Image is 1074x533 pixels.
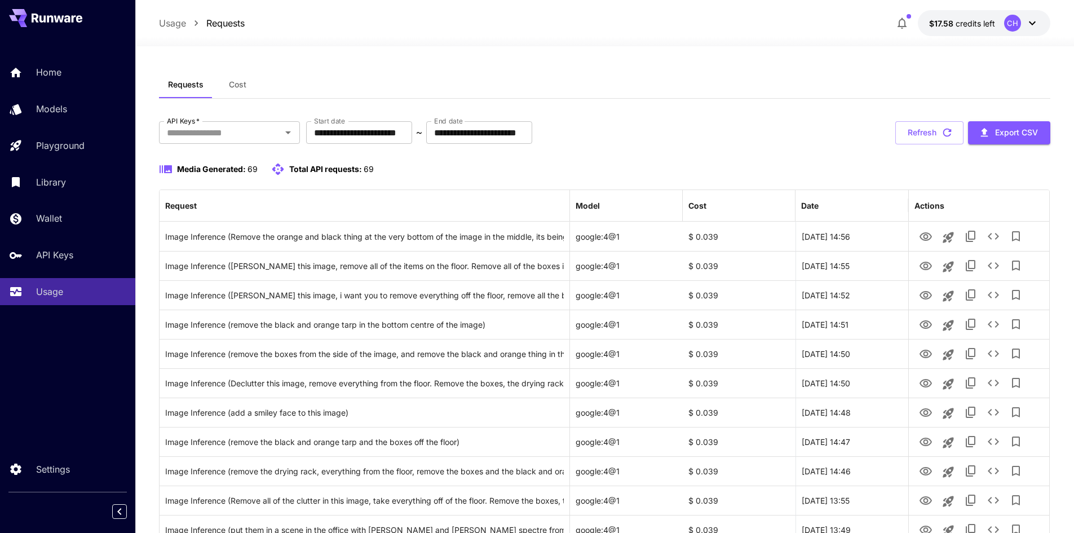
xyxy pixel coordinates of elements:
[36,139,85,152] p: Playground
[1004,15,1021,32] div: CH
[982,401,1005,424] button: See details
[960,372,982,394] button: Copy TaskUUID
[937,461,960,483] button: Launch in playground
[683,486,795,515] div: $ 0.039
[982,372,1005,394] button: See details
[929,17,995,29] div: $17.5816
[982,342,1005,365] button: See details
[937,490,960,513] button: Launch in playground
[1005,254,1027,277] button: Add to library
[683,456,795,486] div: $ 0.039
[683,398,795,427] div: $ 0.039
[229,80,246,90] span: Cost
[960,460,982,482] button: Copy TaskUUID
[570,251,683,280] div: google:4@1
[960,313,982,336] button: Copy TaskUUID
[168,80,204,90] span: Requests
[570,280,683,310] div: google:4@1
[1005,372,1027,394] button: Add to library
[795,339,908,368] div: 27 Sep, 2025 14:50
[960,489,982,512] button: Copy TaskUUID
[289,164,362,174] span: Total API requests:
[937,256,960,278] button: Launch in playground
[121,501,135,522] div: Collapse sidebar
[36,462,70,476] p: Settings
[1005,430,1027,453] button: Add to library
[177,164,246,174] span: Media Generated:
[795,251,908,280] div: 27 Sep, 2025 14:55
[36,175,66,189] p: Library
[914,459,937,482] button: View
[1005,401,1027,424] button: Add to library
[159,16,186,30] a: Usage
[960,254,982,277] button: Copy TaskUUID
[576,201,600,210] div: Model
[960,430,982,453] button: Copy TaskUUID
[1005,489,1027,512] button: Add to library
[167,116,200,126] label: API Keys
[206,16,245,30] a: Requests
[36,65,61,79] p: Home
[914,488,937,512] button: View
[165,457,564,486] div: Click to copy prompt
[914,342,937,365] button: View
[570,456,683,486] div: google:4@1
[914,371,937,394] button: View
[1005,313,1027,336] button: Add to library
[1005,460,1027,482] button: Add to library
[683,427,795,456] div: $ 0.039
[795,368,908,398] div: 27 Sep, 2025 14:50
[165,310,564,339] div: Click to copy prompt
[937,373,960,395] button: Launch in playground
[165,281,564,310] div: Click to copy prompt
[165,398,564,427] div: Click to copy prompt
[36,248,73,262] p: API Keys
[914,430,937,453] button: View
[688,201,706,210] div: Cost
[795,427,908,456] div: 27 Sep, 2025 14:47
[1005,284,1027,306] button: Add to library
[165,201,197,210] div: Request
[570,486,683,515] div: google:4@1
[434,116,462,126] label: End date
[960,284,982,306] button: Copy TaskUUID
[683,251,795,280] div: $ 0.039
[165,486,564,515] div: Click to copy prompt
[914,254,937,277] button: View
[982,313,1005,336] button: See details
[570,222,683,251] div: google:4@1
[1005,225,1027,248] button: Add to library
[795,222,908,251] div: 27 Sep, 2025 14:56
[914,201,944,210] div: Actions
[937,431,960,454] button: Launch in playground
[937,343,960,366] button: Launch in playground
[165,222,564,251] div: Click to copy prompt
[914,400,937,424] button: View
[982,430,1005,453] button: See details
[683,368,795,398] div: $ 0.039
[795,456,908,486] div: 27 Sep, 2025 14:46
[1005,342,1027,365] button: Add to library
[918,10,1050,36] button: $17.5816CH
[165,369,564,398] div: Click to copy prompt
[956,19,995,28] span: credits left
[795,486,908,515] div: 27 Sep, 2025 13:55
[914,312,937,336] button: View
[795,398,908,427] div: 27 Sep, 2025 14:48
[795,280,908,310] div: 27 Sep, 2025 14:52
[165,340,564,368] div: Click to copy prompt
[570,398,683,427] div: google:4@1
[982,254,1005,277] button: See details
[937,314,960,337] button: Launch in playground
[960,342,982,365] button: Copy TaskUUID
[314,116,345,126] label: Start date
[36,285,63,298] p: Usage
[683,310,795,339] div: $ 0.039
[960,401,982,424] button: Copy TaskUUID
[937,285,960,307] button: Launch in playground
[165,428,564,456] div: Click to copy prompt
[929,19,956,28] span: $17.58
[982,460,1005,482] button: See details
